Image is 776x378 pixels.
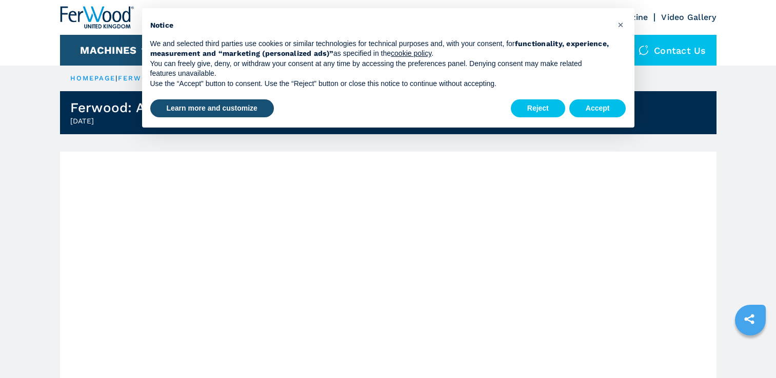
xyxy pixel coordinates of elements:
[118,74,207,82] a: ferwood magazine
[639,45,649,55] img: Contact us
[150,79,610,89] p: Use the “Accept” button to consent. Use the “Reject” button or close this notice to continue with...
[150,99,274,118] button: Learn more and customize
[737,306,762,332] a: sharethis
[150,39,609,58] strong: functionality, experience, measurement and “marketing (personalized ads)”
[613,16,629,33] button: Close this notice
[569,99,626,118] button: Accept
[80,44,136,56] button: Machines
[661,12,716,22] a: Video Gallery
[70,99,287,116] h1: Ferwood: A Sustainable Solution
[70,116,287,126] h2: [DATE]
[150,39,610,59] p: We and selected third parties use cookies or similar technologies for technical purposes and, wit...
[60,6,134,29] img: Ferwood
[732,332,768,370] iframe: Chat
[511,99,565,118] button: Reject
[628,35,717,66] div: Contact us
[391,49,431,57] a: cookie policy
[618,18,624,31] span: ×
[150,20,610,31] h2: Notice
[70,74,116,82] a: HOMEPAGE
[150,59,610,79] p: You can freely give, deny, or withdraw your consent at any time by accessing the preferences pane...
[115,74,117,82] span: |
